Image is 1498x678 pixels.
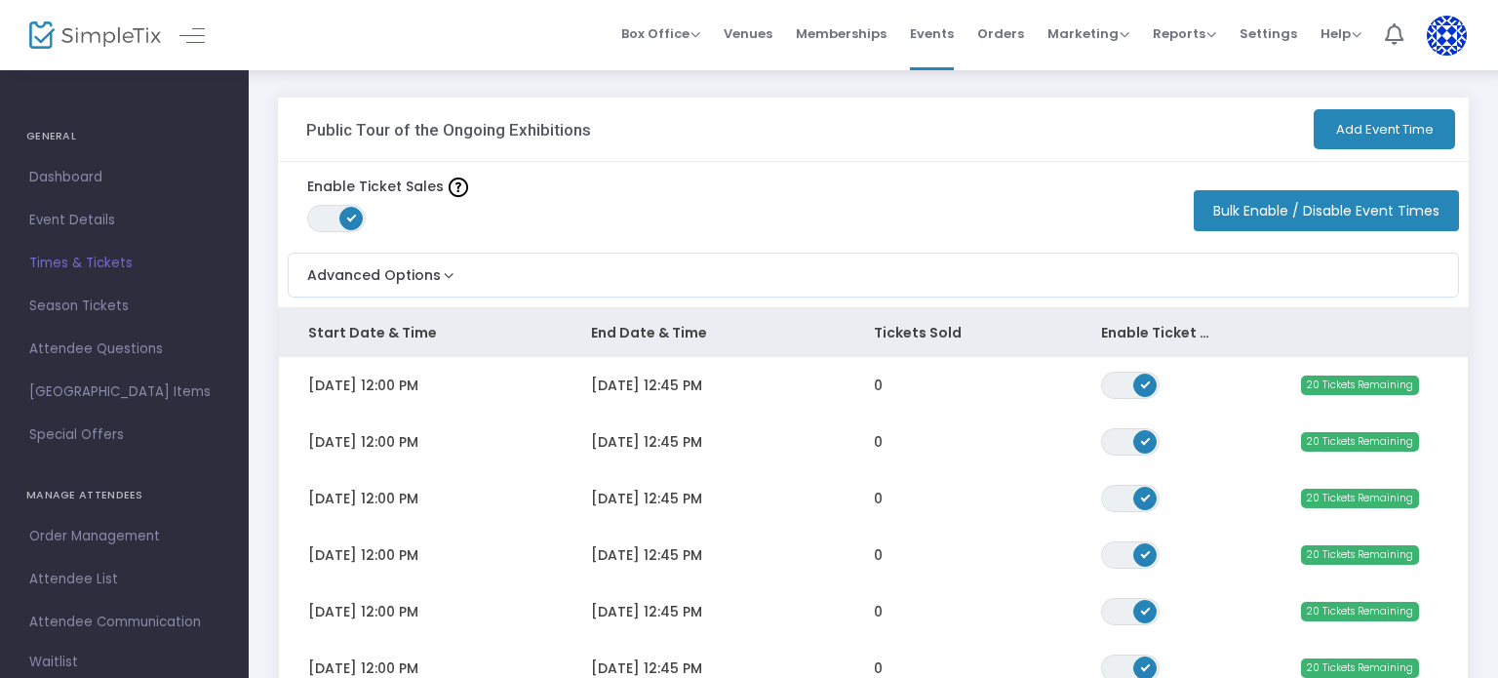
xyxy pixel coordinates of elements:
button: Bulk Enable / Disable Event Times [1194,190,1459,231]
span: Waitlist [29,653,78,672]
span: Marketing [1047,24,1129,43]
span: [DATE] 12:00 PM [308,658,418,678]
span: Help [1321,24,1361,43]
span: [GEOGRAPHIC_DATA] Items [29,379,219,405]
label: Enable Ticket Sales [307,177,468,197]
th: Tickets Sold [845,308,1071,357]
span: Orders [977,9,1024,59]
span: Order Management [29,524,219,549]
span: 20 Tickets Remaining [1301,658,1419,678]
span: [DATE] 12:00 PM [308,545,418,565]
h3: Public Tour of the Ongoing Exhibitions [306,120,591,140]
span: Attendee List [29,567,219,592]
span: 0 [874,432,883,452]
span: 0 [874,602,883,621]
span: Special Offers [29,422,219,448]
span: Settings [1240,9,1297,59]
span: 0 [874,376,883,395]
span: Season Tickets [29,294,219,319]
span: ON [1140,548,1150,558]
span: [DATE] 12:45 PM [591,545,702,565]
span: ON [1140,379,1150,388]
span: 20 Tickets Remaining [1301,376,1419,395]
span: ON [1140,435,1150,445]
span: [DATE] 12:45 PM [591,432,702,452]
span: [DATE] 12:45 PM [591,658,702,678]
span: [DATE] 12:00 PM [308,376,418,395]
span: Attendee Questions [29,337,219,362]
span: [DATE] 12:00 PM [308,432,418,452]
h4: GENERAL [26,117,222,156]
span: Event Details [29,208,219,233]
th: End Date & Time [562,308,845,357]
th: Start Date & Time [279,308,562,357]
span: Reports [1153,24,1216,43]
span: Box Office [621,24,700,43]
span: 0 [874,489,883,508]
span: ON [1140,605,1150,615]
span: [DATE] 12:45 PM [591,602,702,621]
span: 0 [874,658,883,678]
span: ON [1140,492,1150,501]
span: ON [1140,661,1150,671]
span: [DATE] 12:45 PM [591,376,702,395]
button: Advanced Options [289,254,458,286]
img: question-mark [449,178,468,197]
span: Dashboard [29,165,219,190]
span: 20 Tickets Remaining [1301,489,1419,508]
span: [DATE] 12:45 PM [591,489,702,508]
span: Memberships [796,9,887,59]
span: Attendee Communication [29,610,219,635]
span: Venues [724,9,772,59]
span: [DATE] 12:00 PM [308,602,418,621]
span: 20 Tickets Remaining [1301,432,1419,452]
span: ON [347,213,357,222]
span: Events [910,9,954,59]
span: Times & Tickets [29,251,219,276]
h4: MANAGE ATTENDEES [26,476,222,515]
span: 20 Tickets Remaining [1301,602,1419,621]
button: Add Event Time [1314,109,1455,149]
th: Enable Ticket Sales [1072,308,1242,357]
span: 20 Tickets Remaining [1301,545,1419,565]
span: [DATE] 12:00 PM [308,489,418,508]
span: 0 [874,545,883,565]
